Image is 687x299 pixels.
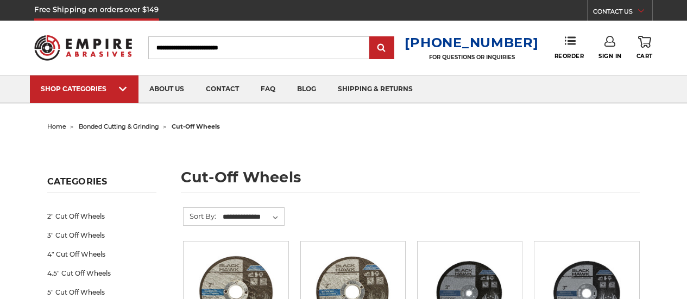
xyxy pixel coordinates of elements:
span: Cart [636,53,653,60]
a: Reorder [554,36,584,59]
h1: cut-off wheels [181,170,640,193]
input: Submit [371,37,393,59]
span: cut-off wheels [172,123,220,130]
p: FOR QUESTIONS OR INQUIRIES [405,54,538,61]
a: 4.5" Cut Off Wheels [47,264,156,283]
a: home [47,123,66,130]
a: faq [250,75,286,103]
div: SHOP CATEGORIES [41,85,128,93]
a: contact [195,75,250,103]
a: CONTACT US [593,5,652,21]
a: 4" Cut Off Wheels [47,245,156,264]
span: Sign In [598,53,622,60]
a: bonded cutting & grinding [79,123,159,130]
label: Sort By: [184,208,216,224]
img: Empire Abrasives [34,29,131,67]
a: about us [138,75,195,103]
a: blog [286,75,327,103]
a: 2" Cut Off Wheels [47,207,156,226]
select: Sort By: [221,209,284,225]
span: Reorder [554,53,584,60]
a: 3" Cut Off Wheels [47,226,156,245]
a: [PHONE_NUMBER] [405,35,538,50]
a: shipping & returns [327,75,424,103]
h5: Categories [47,176,156,193]
a: Cart [636,36,653,60]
